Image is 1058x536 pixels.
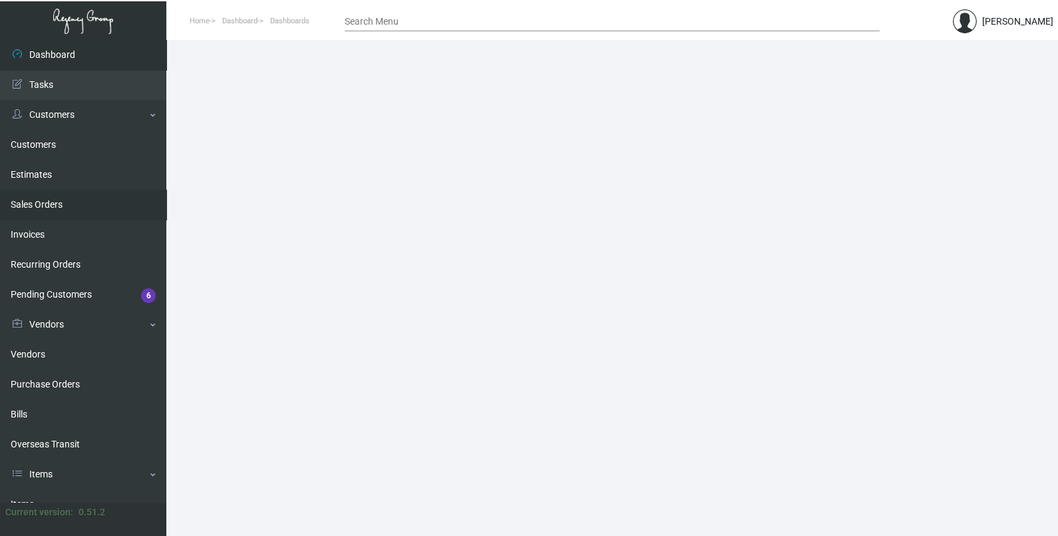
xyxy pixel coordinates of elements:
[953,9,977,33] img: admin@bootstrapmaster.com
[5,505,73,519] div: Current version:
[982,15,1053,29] div: [PERSON_NAME]
[190,17,210,25] span: Home
[270,17,309,25] span: Dashboards
[79,505,105,519] div: 0.51.2
[222,17,258,25] span: Dashboard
